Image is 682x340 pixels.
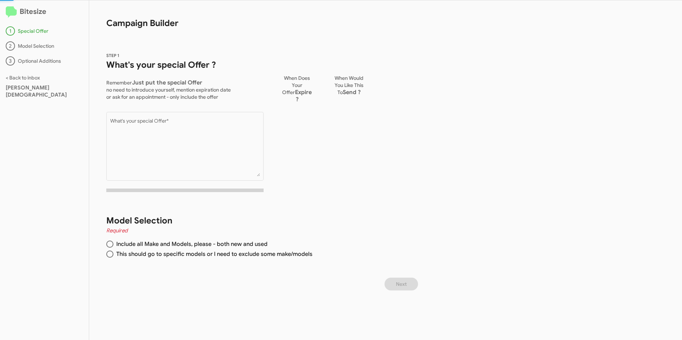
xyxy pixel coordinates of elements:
[113,241,268,248] span: Include all Make and Models, please - both new and used
[106,226,404,235] h4: Required
[89,0,421,29] h1: Campaign Builder
[113,251,312,258] span: This should go to specific models or I need to exclude some make/models
[6,6,17,18] img: logo-minimal.svg
[385,278,418,290] button: Next
[295,89,312,103] span: Expire ?
[6,56,15,66] div: 3
[106,76,264,101] p: Remember no need to introduce yourself, mention expiration date or ask for an appointment - only ...
[330,72,367,96] p: When Would You Like This To
[6,26,83,36] div: Special Offer
[281,72,313,103] p: When Does Your Offer
[6,41,83,51] div: Model Selection
[6,6,83,18] h2: Bitesize
[106,53,119,58] span: STEP 1
[396,278,407,290] span: Next
[6,41,15,51] div: 2
[6,84,83,98] div: [PERSON_NAME][DEMOGRAPHIC_DATA]
[343,89,361,96] span: Send ?
[106,59,264,71] h1: What's your special Offer ?
[6,74,40,81] a: < Back to inbox
[6,26,15,36] div: 1
[106,215,404,226] h1: Model Selection
[132,79,202,86] span: Just put the special Offer
[6,56,83,66] div: Optional Additions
